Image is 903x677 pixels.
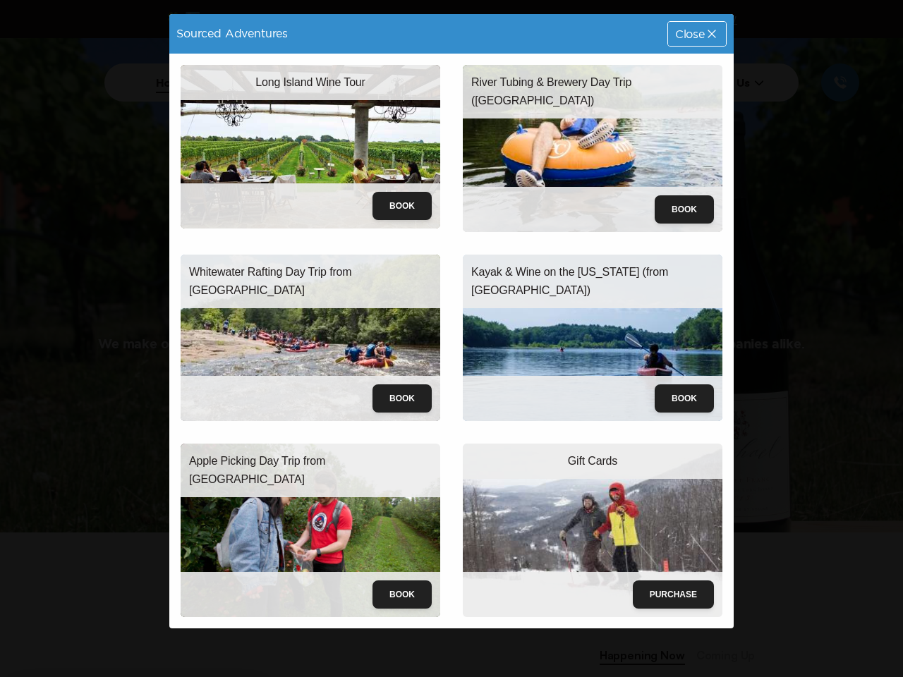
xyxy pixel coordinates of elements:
[463,444,722,616] img: giftcards.jpg
[675,28,705,39] span: Close
[655,195,714,224] button: Book
[181,444,440,616] img: apple_picking.jpeg
[372,384,432,413] button: Book
[255,73,365,92] p: Long Island Wine Tour
[471,263,714,300] p: Kayak & Wine on the [US_STATE] (from [GEOGRAPHIC_DATA])
[189,263,432,300] p: Whitewater Rafting Day Trip from [GEOGRAPHIC_DATA]
[372,580,432,609] button: Book
[169,20,295,47] div: Sourced Adventures
[633,580,714,609] button: Purchase
[463,255,722,422] img: kayak-wine.jpeg
[471,73,714,110] p: River Tubing & Brewery Day Trip ([GEOGRAPHIC_DATA])
[568,452,617,470] p: Gift Cards
[181,65,440,228] img: wine-tour-trip.jpeg
[655,384,714,413] button: Book
[189,452,432,489] p: Apple Picking Day Trip from [GEOGRAPHIC_DATA]
[372,192,432,220] button: Book
[463,65,722,232] img: river-tubing.jpeg
[181,255,440,422] img: whitewater-rafting.jpeg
